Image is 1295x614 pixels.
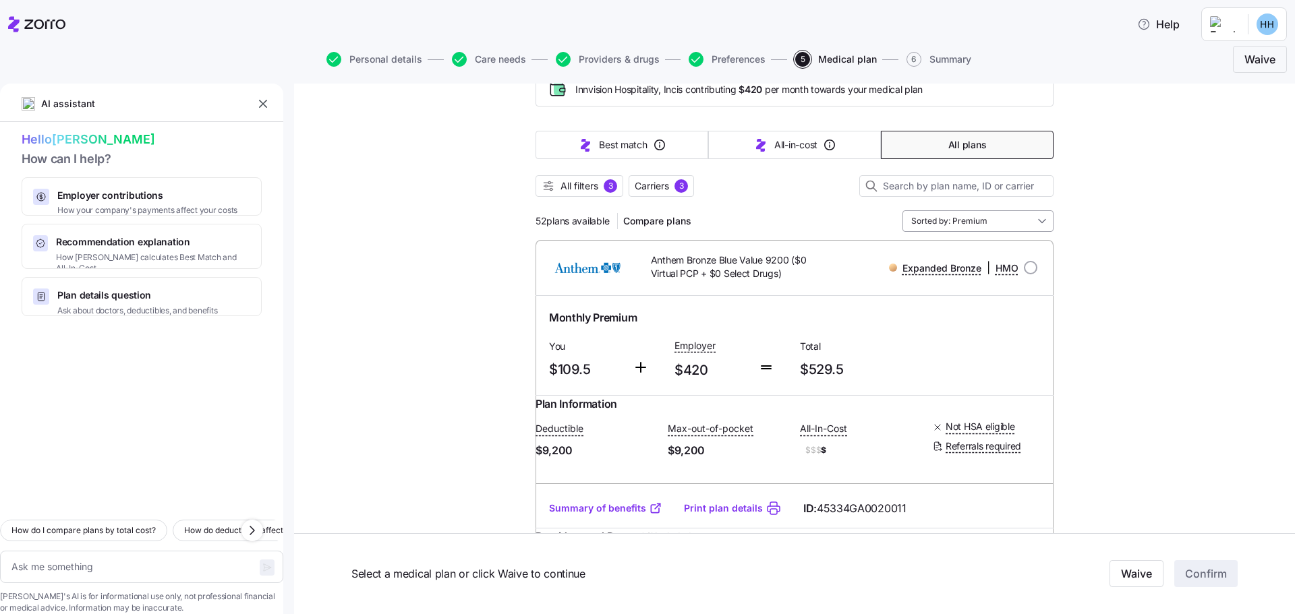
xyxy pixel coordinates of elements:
span: Recommendation explanation [56,235,250,249]
div: 3 [674,179,688,193]
span: 0 / 2 included [640,530,691,543]
span: $109.5 [549,359,622,381]
span: Medical plan [818,55,877,64]
input: Order by dropdown [902,210,1054,232]
span: HMO [996,262,1018,275]
span: Confirm [1185,566,1227,582]
a: Personal details [324,52,422,67]
span: How do deductibles affect my costs? [184,524,324,537]
span: Not HSA eligible [946,420,1015,433]
span: $$$ [805,445,821,456]
a: Providers & drugs [553,52,660,67]
span: 45334GA0020011 [817,500,906,517]
button: Providers & drugs [556,52,660,67]
img: Anthem [546,251,629,284]
span: Hello [PERSON_NAME] [22,130,262,150]
a: Summary of benefits [549,501,662,515]
span: You [549,340,622,353]
span: How can I help? [22,150,262,169]
span: $9,200 [668,442,789,459]
span: Waive [1121,566,1152,582]
span: All-In-Cost [800,422,847,435]
span: Referrals required [946,439,1021,453]
button: 6Summary [906,52,971,67]
span: $ [800,442,921,458]
button: Care needs [452,52,526,67]
button: Compare plans [618,210,697,232]
a: Print plan details [684,501,763,515]
button: Personal details [326,52,422,67]
span: Expanded Bronze [902,262,981,275]
span: AI assistant [40,96,96,111]
span: Ask about doctors, deductibles, and benefits [57,305,217,317]
span: Carriers [635,179,669,193]
span: Summary [929,55,971,64]
span: Innvision Hospitality, Inc is contributing per month towards your medical plan [575,83,923,96]
button: How do deductibles affect my costs? [173,520,335,541]
span: Help [1137,16,1180,32]
img: ai-icon.png [22,97,35,111]
a: Care needs [449,52,526,67]
span: $420 [674,359,747,381]
div: | [889,259,1018,276]
a: Preferences [686,52,766,67]
span: Total [800,340,915,353]
span: $9,200 [536,442,657,459]
a: 5Medical plan [793,52,877,67]
img: 96cb5a6b6735aca78c21fdbc50c0fee7 [1257,13,1278,35]
button: Help [1126,11,1190,38]
button: 5Medical plan [795,52,877,67]
span: All filters [560,179,598,193]
button: Confirm [1174,561,1238,588]
span: Waive [1244,51,1275,67]
input: Search by plan name, ID or carrier [859,175,1054,197]
span: Deductible [536,422,583,435]
span: Personal details [349,55,422,64]
button: All filters3 [536,175,623,197]
span: Providers and Drugs [536,528,637,545]
span: 52 plans available [536,214,609,228]
span: Plan Information [536,396,617,412]
span: Compare plans [623,214,691,228]
span: $529.5 [800,359,915,381]
span: All-in-cost [774,138,817,152]
span: 6 [906,52,921,67]
span: Monthly Premium [549,309,637,326]
img: Employer logo [1210,16,1237,32]
span: Preferences [712,55,766,64]
span: Best match [599,138,647,152]
span: Select a medical plan or click Waive to continue [351,565,939,582]
span: Anthem Bronze Blue Value 9200 ($0 Virtual PCP + $0 Select Drugs) [651,253,831,281]
span: Employer contributions [57,189,237,202]
button: Waive [1233,46,1287,73]
span: Providers & drugs [579,55,660,64]
span: How [PERSON_NAME] calculates Best Match and All-In-Cost [56,252,250,275]
span: $420 [739,83,762,96]
span: ID: [803,500,906,517]
button: Preferences [689,52,766,67]
span: How your company's payments affect your costs [57,205,237,216]
button: Waive [1110,561,1163,588]
button: Carriers3 [629,175,694,197]
span: Employer [674,339,716,352]
span: 5 [795,52,810,67]
span: Max-out-of-pocket [668,422,753,435]
span: All plans [948,138,986,152]
div: 3 [604,179,617,193]
span: Plan details question [57,288,217,302]
span: How do I compare plans by total cost? [11,524,156,537]
span: Care needs [475,55,526,64]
